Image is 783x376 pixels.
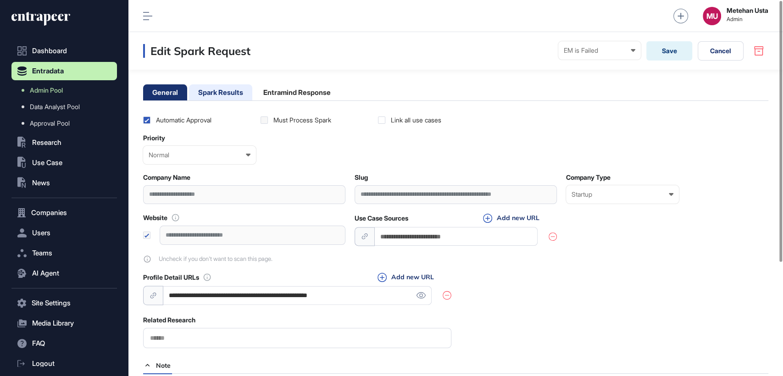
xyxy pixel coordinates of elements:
button: Use Case [11,154,117,172]
div: Automatic Approval [156,116,211,125]
span: Entradata [32,67,64,75]
span: Logout [32,360,55,367]
span: News [32,179,50,187]
li: General [143,84,187,100]
span: Media Library [32,320,74,327]
button: Save [646,41,692,61]
li: Spark Results [189,84,252,100]
button: Users [11,224,117,242]
button: Entradata [11,62,117,80]
a: Dashboard [11,42,117,60]
span: Admin Pool [30,87,63,94]
label: Website [143,214,167,221]
label: Related Research [143,316,195,324]
div: Normal [149,151,250,159]
span: Teams [32,249,52,257]
div: Startup [572,191,673,198]
span: Research [32,139,61,146]
h3: Edit Spark Request [143,44,250,58]
button: Site Settings [11,294,117,312]
span: FAQ [32,340,45,347]
button: Cancel [698,41,744,61]
button: FAQ [11,334,117,353]
strong: Metehan Usta [727,7,768,14]
span: Site Settings [32,299,71,307]
li: Entramind Response [254,84,340,100]
span: Data Analyst Pool [30,103,80,111]
button: Teams [11,244,117,262]
span: Admin [727,16,768,22]
button: MU [703,7,721,25]
label: Company Name [143,174,190,181]
label: Company Type [566,174,611,181]
span: Uncheck if you don't want to scan this page. [159,255,272,262]
a: Logout [11,354,117,373]
div: Link all use cases [391,116,441,125]
span: Users [32,229,50,237]
label: Slug [355,174,368,181]
a: Admin Pool [16,82,117,99]
div: EM is Failed [564,47,635,54]
label: Profile Detail URLs [143,274,199,281]
span: Companies [31,209,67,216]
a: Data Analyst Pool [16,99,117,115]
button: Companies [11,204,117,222]
button: Media Library [11,314,117,332]
span: AI Agent [32,270,59,277]
span: Approval Pool [30,120,70,127]
span: Use Case [32,159,62,166]
button: AI Agent [11,264,117,282]
div: Must Process Spark [273,116,331,125]
button: News [11,174,117,192]
button: Add new URL [375,272,437,282]
button: Add new URL [480,213,542,223]
label: Priority [143,134,165,142]
a: Approval Pool [16,115,117,132]
div: Note [143,357,172,373]
span: Dashboard [32,47,67,55]
button: Research [11,133,117,152]
label: Use Case Sources [355,215,408,222]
